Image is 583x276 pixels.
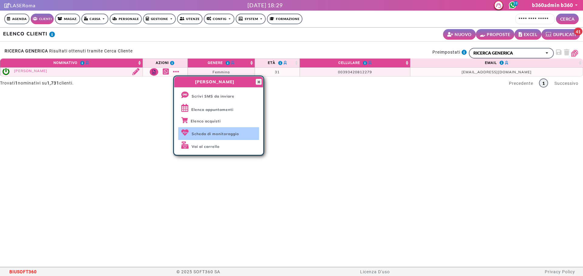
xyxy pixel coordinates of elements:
a: Vai al carrello [178,140,259,153]
a: Magaz. [55,14,80,24]
a: Clienti [31,14,54,24]
a: DUPLICATI 41 [541,29,580,40]
a: PROPOSTE [476,29,515,40]
button: RICERCA GENERICA [469,48,554,58]
span: Scrivi SMS da inviare [192,94,234,98]
th: Azioni [143,58,188,68]
span: Elenco acquisti [191,119,221,123]
a: Agenda [4,14,29,24]
strong: 1,731 [47,81,59,85]
a: LASERoma [4,2,36,8]
i: Clicca per andare alla pagina di firma [4,3,10,8]
a: Modifica [128,68,141,76]
a: Cassa [81,14,108,24]
a: 1 [539,78,548,88]
span: 38 [513,1,518,6]
span: [PERSON_NAME] [179,79,251,85]
span: 41 [574,28,582,35]
small: PROPOSTE [487,31,510,38]
strong: RICERCA GENERICA [5,48,48,53]
a: Privacy Policy [545,269,575,274]
span: 3420812279 [348,70,372,74]
span: 31 [275,70,280,74]
small: EXCEL [524,31,537,38]
a: Mostra altro [173,68,181,75]
small: NUOVO [455,31,472,38]
a: Config [204,14,234,24]
span: Femmina [213,70,230,74]
th: Email : activate to sort column ascending [410,58,583,68]
small: Risultati ottenuti tramite Cerca Cliente [49,48,133,53]
a: SYSTEM [236,14,266,24]
a: Scheda di monitoraggio [178,127,259,140]
a: b360admin b360 [532,2,579,8]
strong: 1 [15,81,18,85]
span: Scheda di monitoraggio [192,131,239,136]
a: Formazione [267,14,302,24]
th: Genere : activate to sort column ascending [188,58,255,68]
a: Licenza D'uso [360,269,390,274]
a: Whatsapp [163,68,170,75]
span: Vai al carrello [192,144,220,149]
th: Età : activate to sort column ascending [255,58,300,68]
a: Personale [110,14,142,24]
a: Scrivi SMS da inviare [178,90,259,102]
button: EXCEL [514,29,541,40]
span: 0039 [338,70,348,74]
a: Elenco appuntamenti [178,102,259,116]
a: Elenco acquisti [178,116,259,127]
span: Elenco appuntamenti [191,107,234,112]
div: RICERCA GENERICA [473,50,544,56]
b: ELENCO CLIENTI [3,31,47,37]
input: Cerca cliente... [515,14,555,24]
button: CERCA [556,14,579,24]
a: NUOVO [443,29,476,40]
a: Gestione [143,14,176,24]
label: Preimpostati [432,48,469,56]
small: DUPLICATI [553,31,576,38]
a: Utenze [177,14,203,24]
div: [DATE] 18:29 [247,1,283,9]
button: Close [256,79,262,85]
th: Cellulare : activate to sort column ascending [300,58,410,68]
span: [EMAIL_ADDRESS][DOMAIN_NAME] [462,70,532,74]
a: Note [150,68,158,76]
a: [PERSON_NAME] [14,68,47,73]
